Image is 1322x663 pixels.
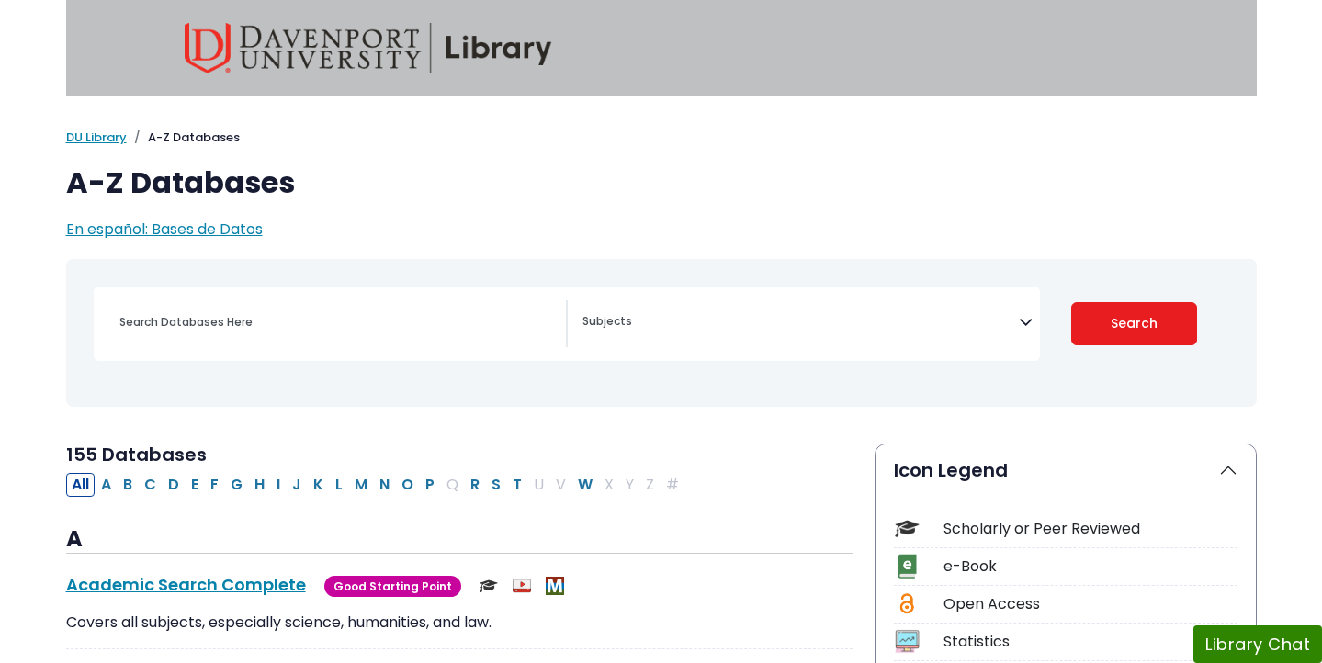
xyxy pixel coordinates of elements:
[324,576,461,597] span: Good Starting Point
[374,473,395,497] button: Filter Results N
[271,473,286,497] button: Filter Results I
[66,129,127,146] a: DU Library
[66,219,263,240] a: En español: Bases de Datos
[225,473,248,497] button: Filter Results G
[507,473,527,497] button: Filter Results T
[66,573,306,596] a: Academic Search Complete
[66,612,853,634] p: Covers all subjects, especially science, humanities, and law.
[118,473,138,497] button: Filter Results B
[486,473,506,497] button: Filter Results S
[546,577,564,595] img: MeL (Michigan electronic Library)
[349,473,373,497] button: Filter Results M
[66,526,853,554] h3: A
[308,473,329,497] button: Filter Results K
[186,473,204,497] button: Filter Results E
[943,593,1237,615] div: Open Access
[330,473,348,497] button: Filter Results L
[287,473,307,497] button: Filter Results J
[895,554,920,579] img: Icon e-Book
[66,129,1257,147] nav: breadcrumb
[480,577,498,595] img: Scholarly or Peer Reviewed
[139,473,162,497] button: Filter Results C
[396,473,419,497] button: Filter Results O
[205,473,224,497] button: Filter Results F
[895,516,920,541] img: Icon Scholarly or Peer Reviewed
[465,473,485,497] button: Filter Results R
[127,129,240,147] li: A-Z Databases
[896,591,919,616] img: Icon Open Access
[513,577,531,595] img: Audio & Video
[943,631,1237,653] div: Statistics
[943,556,1237,578] div: e-Book
[163,473,185,497] button: Filter Results D
[1193,625,1322,663] button: Library Chat
[249,473,270,497] button: Filter Results H
[96,473,117,497] button: Filter Results A
[66,165,1257,200] h1: A-Z Databases
[572,473,598,497] button: Filter Results W
[420,473,440,497] button: Filter Results P
[66,473,686,494] div: Alpha-list to filter by first letter of database name
[66,259,1257,407] nav: Search filters
[66,442,207,467] span: 155 Databases
[185,23,552,73] img: Davenport University Library
[582,316,1019,331] textarea: Search
[1071,302,1197,345] button: Submit for Search Results
[943,518,1237,540] div: Scholarly or Peer Reviewed
[895,629,920,654] img: Icon Statistics
[876,444,1256,496] button: Icon Legend
[108,309,566,335] input: Search database by title or keyword
[66,473,95,497] button: All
